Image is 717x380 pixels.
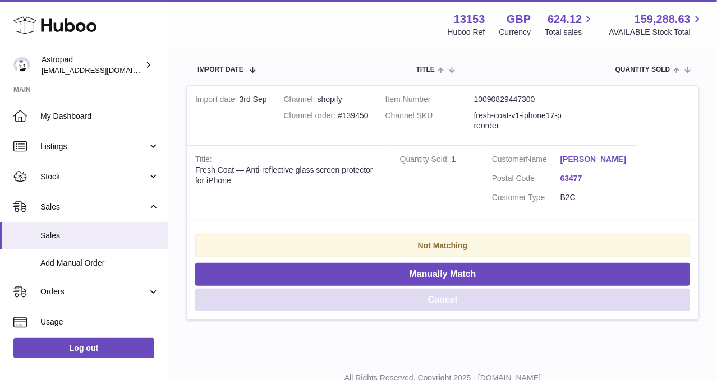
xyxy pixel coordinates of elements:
div: #139450 [284,110,369,121]
span: Sales [40,202,148,212]
a: 159,288.63 AVAILABLE Stock Total [609,12,704,38]
span: Stock [40,172,148,182]
span: My Dashboard [40,111,159,122]
strong: Title [195,155,212,166]
div: Currency [499,27,531,38]
span: Listings [40,141,148,152]
a: Log out [13,338,154,358]
strong: GBP [507,12,531,27]
dt: Name [492,154,560,168]
div: Astropad [42,54,143,76]
span: Add Manual Order [40,258,159,268]
span: Orders [40,286,148,297]
span: AVAILABLE Stock Total [609,27,704,38]
td: 3rd Sep [187,86,275,146]
span: 159,288.63 [635,12,691,27]
div: Huboo Ref [448,27,485,38]
a: 63477 [560,173,629,184]
span: Sales [40,230,159,241]
strong: Channel order [284,111,338,123]
dd: B2C [560,192,629,203]
button: Manually Match [195,263,690,286]
span: Customer [492,155,526,164]
span: Title [416,66,435,73]
dd: fresh-coat-v1-iphone17-preorder [474,110,563,132]
dt: Customer Type [492,192,560,203]
button: Cancel [195,289,690,312]
dt: Channel SKU [385,110,474,132]
strong: Channel [284,95,318,106]
strong: Not Matching [418,241,468,250]
dt: Item Number [385,94,474,105]
span: 624.12 [548,12,582,27]
strong: Import date [195,95,240,106]
span: Total sales [545,27,595,38]
dt: Postal Code [492,173,560,187]
span: Usage [40,317,159,327]
span: [EMAIL_ADDRESS][DOMAIN_NAME] [42,66,165,75]
a: [PERSON_NAME] [560,154,629,165]
div: Fresh Coat — Anti-reflective glass screen protector for iPhone [195,165,383,186]
div: shopify [284,94,369,105]
a: 624.12 Total sales [545,12,595,38]
span: Import date [197,66,243,73]
span: Quantity Sold [615,66,670,73]
dd: 10090829447300 [474,94,563,105]
strong: 13153 [454,12,485,27]
strong: Quantity Sold [400,155,452,166]
img: matt@astropad.com [13,57,30,73]
a: 1 [452,155,456,164]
